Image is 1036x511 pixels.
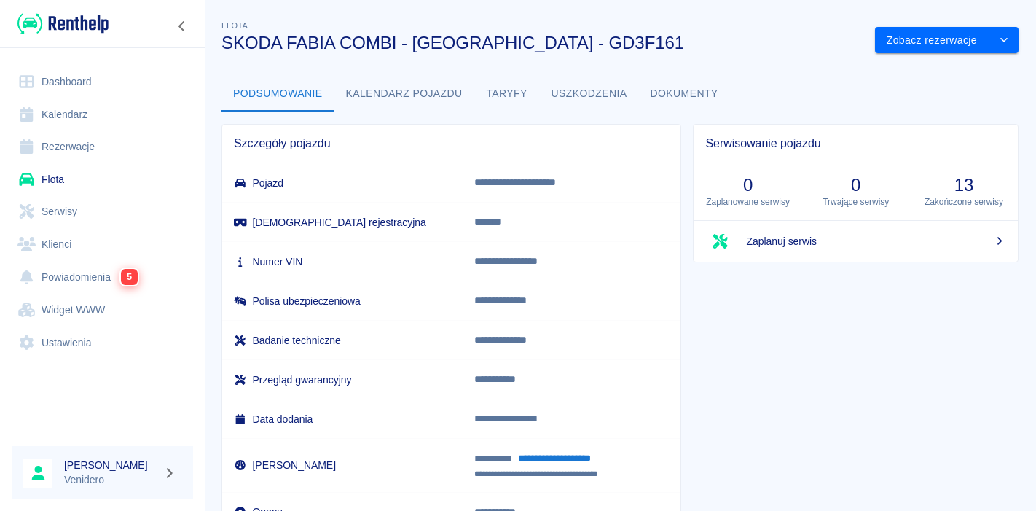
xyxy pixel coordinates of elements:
[705,175,790,195] h3: 0
[12,228,193,261] a: Klienci
[12,12,109,36] a: Renthelp logo
[234,254,451,269] h6: Numer VIN
[474,77,540,112] button: Taryfy
[234,176,451,190] h6: Pojazd
[12,195,193,228] a: Serwisy
[334,77,474,112] button: Kalendarz pojazdu
[12,98,193,131] a: Kalendarz
[12,294,193,327] a: Widget WWW
[234,215,451,230] h6: [DEMOGRAPHIC_DATA] rejestracyjna
[171,17,193,36] button: Zwiń nawigację
[875,27,989,54] button: Zobacz rezerwacje
[221,21,248,30] span: Flota
[12,327,193,359] a: Ustawienia
[694,221,1018,262] a: Zaplanuj serwis
[234,136,669,151] span: Szczegóły pojazdu
[12,163,193,196] a: Flota
[12,130,193,163] a: Rezerwacje
[64,458,157,472] h6: [PERSON_NAME]
[989,27,1019,54] button: drop-down
[234,294,451,308] h6: Polisa ubezpieczeniowa
[694,163,801,220] a: 0Zaplanowane serwisy
[639,77,730,112] button: Dokumenty
[221,77,334,112] button: Podsumowanie
[12,66,193,98] a: Dashboard
[221,33,863,53] h3: SKODA FABIA COMBI - [GEOGRAPHIC_DATA] - GD3F161
[234,458,451,472] h6: [PERSON_NAME]
[705,195,790,208] p: Zaplanowane serwisy
[802,163,910,220] a: 0Trwające serwisy
[234,333,451,348] h6: Badanie techniczne
[121,269,138,286] span: 5
[705,136,1006,151] span: Serwisowanie pojazdu
[234,372,451,387] h6: Przegląd gwarancyjny
[540,77,639,112] button: Uszkodzenia
[814,175,898,195] h3: 0
[746,234,1006,249] span: Zaplanuj serwis
[64,472,157,488] p: Venidero
[17,12,109,36] img: Renthelp logo
[922,175,1006,195] h3: 13
[814,195,898,208] p: Trwające serwisy
[922,195,1006,208] p: Zakończone serwisy
[12,260,193,294] a: Powiadomienia5
[234,412,451,426] h6: Data dodania
[910,163,1018,220] a: 13Zakończone serwisy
